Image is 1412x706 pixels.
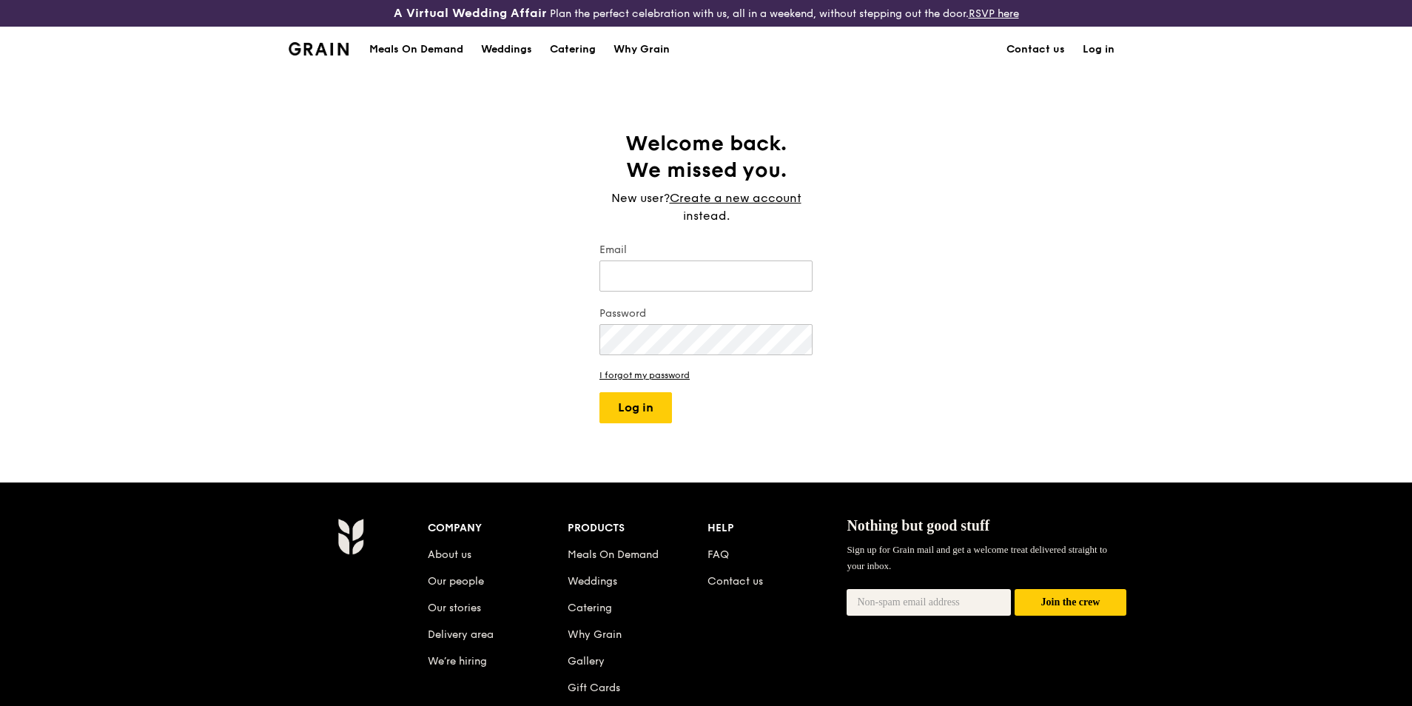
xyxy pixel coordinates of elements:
[472,27,541,72] a: Weddings
[847,589,1011,616] input: Non-spam email address
[568,548,659,561] a: Meals On Demand
[428,548,471,561] a: About us
[568,518,707,539] div: Products
[428,518,568,539] div: Company
[599,130,813,184] h1: Welcome back. We missed you.
[337,518,363,555] img: Grain
[550,27,596,72] div: Catering
[599,306,813,321] label: Password
[599,243,813,258] label: Email
[428,655,487,668] a: We’re hiring
[568,602,612,614] a: Catering
[280,6,1132,21] div: Plan the perfect celebration with us, all in a weekend, without stepping out the door.
[568,655,605,668] a: Gallery
[611,191,670,205] span: New user?
[605,27,679,72] a: Why Grain
[847,544,1107,571] span: Sign up for Grain mail and get a welcome treat delivered straight to your inbox.
[707,575,763,588] a: Contact us
[568,628,622,641] a: Why Grain
[394,6,547,21] h3: A Virtual Wedding Affair
[599,370,813,380] a: I forgot my password
[707,518,847,539] div: Help
[428,575,484,588] a: Our people
[1074,27,1123,72] a: Log in
[599,392,672,423] button: Log in
[428,602,481,614] a: Our stories
[481,27,532,72] div: Weddings
[568,575,617,588] a: Weddings
[541,27,605,72] a: Catering
[1015,589,1126,616] button: Join the crew
[289,42,349,56] img: Grain
[289,26,349,70] a: GrainGrain
[847,517,989,534] span: Nothing but good stuff
[969,7,1019,20] a: RSVP here
[683,209,730,223] span: instead.
[670,189,801,207] a: Create a new account
[998,27,1074,72] a: Contact us
[613,27,670,72] div: Why Grain
[707,548,729,561] a: FAQ
[428,628,494,641] a: Delivery area
[568,682,620,694] a: Gift Cards
[369,27,463,72] div: Meals On Demand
